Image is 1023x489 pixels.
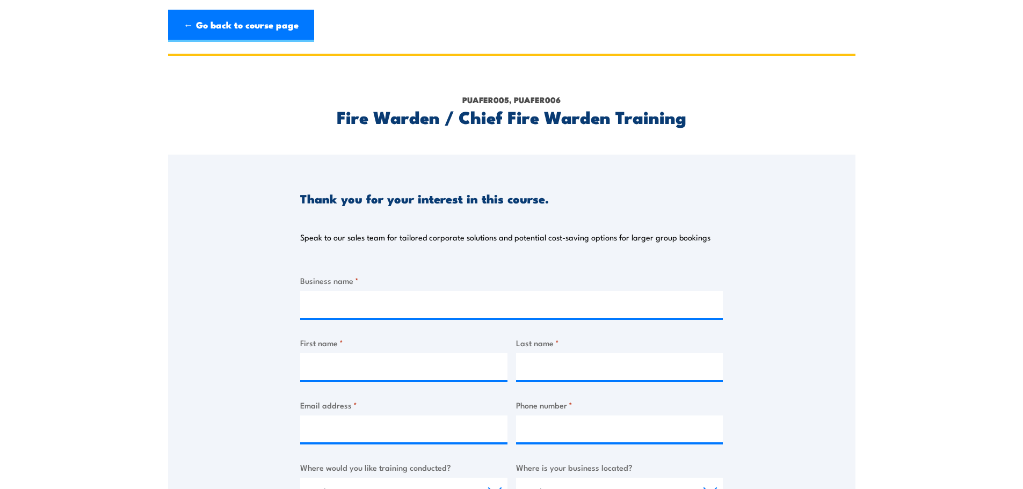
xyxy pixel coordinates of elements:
[300,232,710,243] p: Speak to our sales team for tailored corporate solutions and potential cost-saving options for la...
[300,399,507,411] label: Email address
[300,109,723,124] h2: Fire Warden / Chief Fire Warden Training
[168,10,314,42] a: ← Go back to course page
[300,192,549,205] h3: Thank you for your interest in this course.
[516,399,723,411] label: Phone number
[300,94,723,106] p: PUAFER005, PUAFER006
[300,274,723,287] label: Business name
[516,337,723,349] label: Last name
[516,461,723,473] label: Where is your business located?
[300,461,507,473] label: Where would you like training conducted?
[300,337,507,349] label: First name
